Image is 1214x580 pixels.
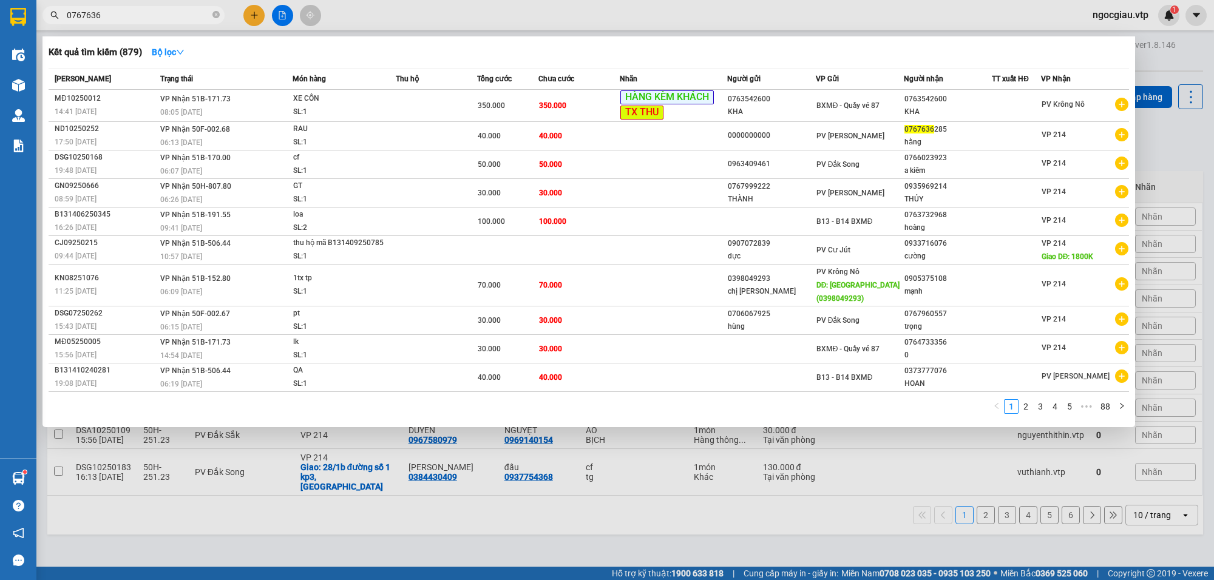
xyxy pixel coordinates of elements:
span: 14:54 [DATE] [160,351,202,360]
div: 0764733356 [904,336,991,349]
span: VP 214 [1042,187,1066,196]
div: 0706067925 [728,308,815,320]
span: Nhãn [620,75,637,83]
span: search [50,11,59,19]
div: SL: 1 [293,285,384,298]
span: Thu hộ [396,75,419,83]
span: Người nhận [904,75,943,83]
span: VP 214 [1042,239,1066,248]
a: 3 [1034,400,1047,413]
span: VP Nhận 51B-170.00 [160,153,231,162]
div: thu hộ mã B131409250785 [293,237,384,250]
span: question-circle [13,500,24,511]
span: close-circle [212,11,220,18]
div: SL: 1 [293,349,384,362]
span: 19:48 [DATE] [55,166,97,175]
span: 70.000 [539,281,562,289]
a: 1 [1005,400,1018,413]
span: Tổng cước [477,75,512,83]
div: GT [293,180,384,193]
span: 15:43 [DATE] [55,322,97,331]
span: 11:25 [DATE] [55,287,97,295]
div: a kiêm [904,164,991,177]
span: 50.000 [539,160,562,169]
span: PV [PERSON_NAME] [1042,372,1110,380]
span: ••• [1077,399,1096,414]
span: plus-circle [1115,157,1128,170]
span: 06:09 [DATE] [160,288,202,296]
span: PV [PERSON_NAME] [816,189,884,197]
span: BXMĐ - Quầy vé 87 [816,101,880,110]
a: 5 [1063,400,1076,413]
div: 0763542600 [728,93,815,106]
span: 19:08 [DATE] [55,379,97,388]
div: B131406250345 [55,208,157,221]
strong: Bộ lọc [152,47,185,57]
span: VP Nhận 51B-191.55 [160,211,231,219]
span: VP Nhận 50F-002.68 [160,125,230,133]
span: B13 - B14 BXMĐ [816,373,873,382]
div: ND10250252 [55,123,157,135]
span: Giao DĐ: 1800K [1042,252,1094,261]
span: 16:26 [DATE] [55,223,97,232]
span: 14:41 [DATE] [55,107,97,116]
div: 0907072839 [728,237,815,250]
span: PV Cư Jút [816,246,850,254]
div: SL: 1 [293,377,384,391]
span: 06:15 [DATE] [160,323,202,331]
div: GN09250666 [55,180,157,192]
div: DSG07250262 [55,307,157,320]
div: SL: 1 [293,250,384,263]
img: warehouse-icon [12,472,25,485]
span: plus-circle [1115,242,1128,255]
div: 0963409461 [728,158,815,170]
span: VP Nhận 51B-506.44 [160,366,231,375]
span: VP Nhận [1041,75,1071,83]
li: 5 [1062,399,1077,414]
span: plus-circle [1115,128,1128,141]
div: 0 [904,349,991,362]
span: 70.000 [478,281,501,289]
span: VP 214 [1042,280,1066,288]
span: VP Gửi [816,75,839,83]
span: B13 - B14 BXMĐ [816,217,873,226]
div: cf [293,151,384,164]
span: HÀNG KÈM KHÁCH [620,90,714,104]
div: RAU [293,123,384,136]
span: BXMĐ - Quầy vé 87 [816,345,880,353]
span: 30.000 [478,345,501,353]
a: 2 [1019,400,1033,413]
div: HOAN [904,377,991,390]
span: 30.000 [539,316,562,325]
span: VP Nhận 51B-506.44 [160,239,231,248]
a: 4 [1048,400,1062,413]
span: Món hàng [293,75,326,83]
span: Người gửi [727,75,761,83]
div: chị [PERSON_NAME] [728,285,815,298]
div: cường [904,250,991,263]
span: VP Nhận 50H-807.80 [160,182,231,191]
span: [PERSON_NAME] [55,75,111,83]
div: dực [728,250,815,263]
span: plus-circle [1115,98,1128,111]
span: 30.000 [539,189,562,197]
div: MĐ05250005 [55,336,157,348]
span: 06:26 [DATE] [160,195,202,204]
span: VP 214 [1042,159,1066,167]
span: PV Krông Nô [1042,100,1085,109]
span: 350.000 [539,101,566,110]
div: KN08251076 [55,272,157,285]
span: VP Nhận 51B-171.73 [160,338,231,346]
div: 1tx tp [293,272,384,285]
img: solution-icon [12,140,25,152]
div: 0373777076 [904,365,991,377]
img: warehouse-icon [12,79,25,92]
span: VP 214 [1042,216,1066,224]
span: 40.000 [478,373,501,382]
span: VP Nhận 51B-152.80 [160,274,231,283]
span: VP 214 [1042,130,1066,139]
li: Next 5 Pages [1077,399,1096,414]
li: 4 [1048,399,1062,414]
span: DĐ: [GEOGRAPHIC_DATA] (0398049293) [816,281,900,303]
div: 0767999222 [728,180,815,193]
